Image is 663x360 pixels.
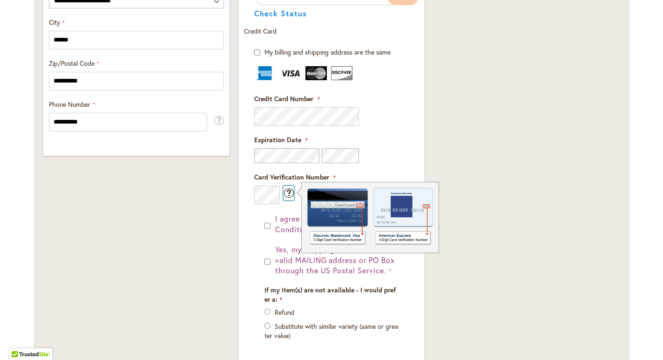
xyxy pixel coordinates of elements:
[254,173,329,181] span: Card Verification Number
[331,66,352,80] img: Discover
[264,285,396,304] span: If my item(s) are not available - I would prefer a:
[307,188,433,245] img: Card Verification Number Visual Reference
[7,327,33,353] iframe: Launch Accessibility Center
[49,100,90,109] span: Phone Number
[254,66,276,80] img: American Express
[264,48,391,56] span: My billing and shipping address are the same
[275,244,395,276] span: Yes, my shipping address is a valid MAILING address or PO Box through the US Postal Service.
[305,66,327,80] img: MasterCard
[49,59,95,68] span: Zip/Postal Code
[275,214,392,234] span: I agree to the Terms and Conditions of [DOMAIN_NAME].
[49,18,60,27] span: City
[275,308,294,317] label: Refund
[254,135,301,144] span: Expiration Date
[280,66,301,80] img: Visa
[244,27,277,35] span: Credit Card
[254,94,313,103] span: Credit Card Number
[254,10,307,17] button: Check Status
[264,322,398,340] label: Substitute with similar variety (same or greater value)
